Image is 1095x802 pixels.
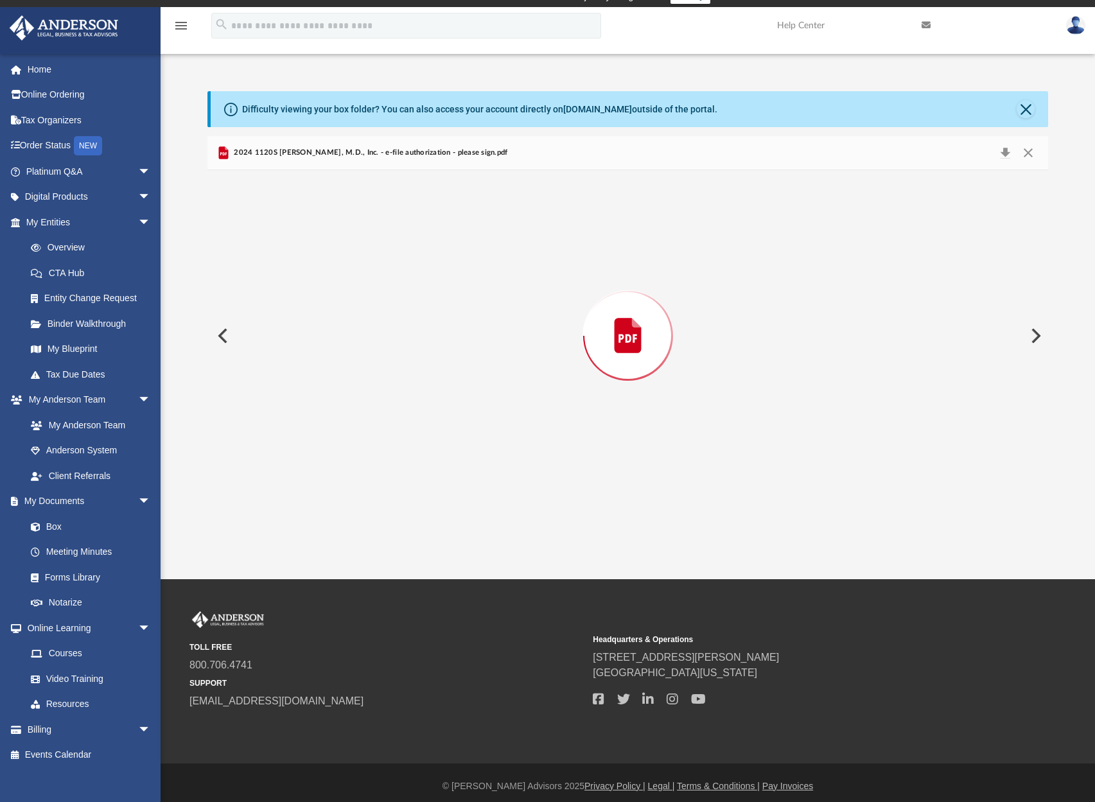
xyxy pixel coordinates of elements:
a: Meeting Minutes [18,539,164,565]
a: Billingarrow_drop_down [9,717,170,742]
a: Platinum Q&Aarrow_drop_down [9,159,170,184]
a: Anderson System [18,438,164,464]
a: Notarize [18,590,164,616]
small: Headquarters & Operations [593,634,987,645]
a: Courses [18,641,164,667]
a: Resources [18,692,164,717]
a: My Anderson Teamarrow_drop_down [9,387,164,413]
div: NEW [74,136,102,155]
img: Anderson Advisors Platinum Portal [189,611,267,628]
a: Legal | [648,781,675,791]
a: Binder Walkthrough [18,311,170,336]
a: [STREET_ADDRESS][PERSON_NAME] [593,652,779,663]
a: My Blueprint [18,336,164,362]
a: My Anderson Team [18,412,157,438]
a: Forms Library [18,564,157,590]
a: Tax Organizers [9,107,170,133]
div: © [PERSON_NAME] Advisors 2025 [161,780,1095,793]
button: Previous File [207,318,236,354]
a: My Entitiesarrow_drop_down [9,209,170,235]
a: Events Calendar [9,742,170,768]
a: My Documentsarrow_drop_down [9,489,164,514]
span: arrow_drop_down [138,489,164,515]
a: CTA Hub [18,260,170,286]
span: arrow_drop_down [138,387,164,414]
a: Video Training [18,666,157,692]
button: Close [1017,144,1040,162]
a: Tax Due Dates [18,362,170,387]
i: search [215,17,229,31]
a: Pay Invoices [762,781,813,791]
a: Online Learningarrow_drop_down [9,615,164,641]
a: [GEOGRAPHIC_DATA][US_STATE] [593,667,757,678]
button: Download [994,144,1017,162]
span: 2024 1120S [PERSON_NAME], M.D., Inc. - e-file authorization - please sign.pdf [231,147,508,159]
a: Privacy Policy | [584,781,645,791]
a: Home [9,57,170,82]
span: arrow_drop_down [138,717,164,743]
div: Preview [207,136,1049,501]
button: Close [1017,100,1035,118]
span: arrow_drop_down [138,209,164,236]
button: Next File [1021,318,1049,354]
a: menu [173,24,189,33]
a: [DOMAIN_NAME] [563,104,632,114]
span: arrow_drop_down [138,184,164,211]
img: User Pic [1066,16,1085,35]
a: Digital Productsarrow_drop_down [9,184,170,210]
span: arrow_drop_down [138,159,164,185]
a: Box [18,514,157,539]
a: Overview [18,235,170,261]
div: Difficulty viewing your box folder? You can also access your account directly on outside of the p... [242,103,717,116]
small: SUPPORT [189,677,584,689]
a: 800.706.4741 [189,659,252,670]
a: [EMAIL_ADDRESS][DOMAIN_NAME] [189,695,364,706]
a: Online Ordering [9,82,170,108]
span: arrow_drop_down [138,615,164,641]
img: Anderson Advisors Platinum Portal [6,15,122,40]
a: Client Referrals [18,463,164,489]
small: TOLL FREE [189,641,584,653]
a: Terms & Conditions | [677,781,760,791]
a: Entity Change Request [18,286,170,311]
i: menu [173,18,189,33]
a: Order StatusNEW [9,133,170,159]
